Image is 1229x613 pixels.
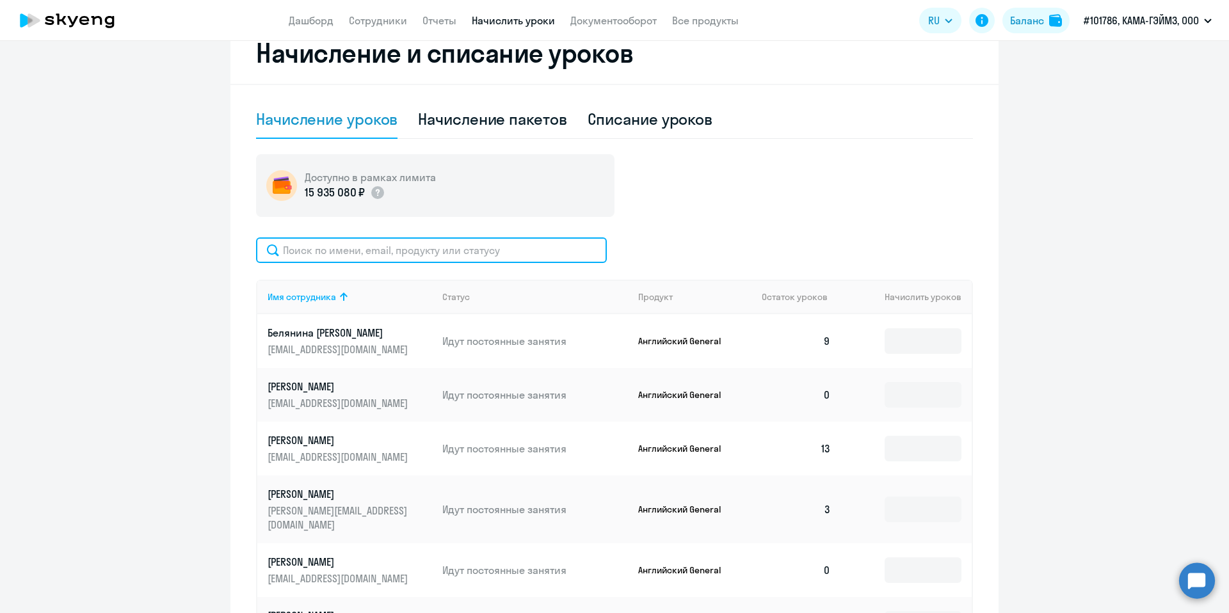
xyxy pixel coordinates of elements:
[919,8,961,33] button: RU
[442,442,628,456] p: Идут постоянные занятия
[638,335,734,347] p: Английский General
[256,109,398,129] div: Начисление уроков
[268,433,432,464] a: [PERSON_NAME][EMAIL_ADDRESS][DOMAIN_NAME]
[751,422,841,475] td: 13
[841,280,972,314] th: Начислить уроков
[268,326,411,340] p: Белянина [PERSON_NAME]
[762,291,841,303] div: Остаток уроков
[442,388,628,402] p: Идут постоянные занятия
[638,389,734,401] p: Английский General
[268,450,411,464] p: [EMAIL_ADDRESS][DOMAIN_NAME]
[268,342,411,356] p: [EMAIL_ADDRESS][DOMAIN_NAME]
[751,543,841,597] td: 0
[268,291,336,303] div: Имя сотрудника
[751,314,841,368] td: 9
[638,443,734,454] p: Английский General
[268,571,411,585] p: [EMAIL_ADDRESS][DOMAIN_NAME]
[442,334,628,348] p: Идут постоянные занятия
[266,170,297,201] img: wallet-circle.png
[638,564,734,576] p: Английский General
[268,487,411,501] p: [PERSON_NAME]
[751,368,841,422] td: 0
[1002,8,1070,33] button: Балансbalance
[268,555,432,585] a: [PERSON_NAME][EMAIL_ADDRESS][DOMAIN_NAME]
[638,291,673,303] div: Продукт
[268,433,411,447] p: [PERSON_NAME]
[268,487,432,532] a: [PERSON_NAME][PERSON_NAME][EMAIL_ADDRESS][DOMAIN_NAME]
[638,291,752,303] div: Продукт
[268,396,411,410] p: [EMAIL_ADDRESS][DOMAIN_NAME]
[1084,13,1199,28] p: #101786, КАМА-ГЭЙМЗ, ООО
[442,291,470,303] div: Статус
[1010,13,1044,28] div: Баланс
[305,184,365,201] p: 15 935 080 ₽
[268,504,411,532] p: [PERSON_NAME][EMAIL_ADDRESS][DOMAIN_NAME]
[422,14,456,27] a: Отчеты
[672,14,739,27] a: Все продукты
[762,291,828,303] span: Остаток уроков
[349,14,407,27] a: Сотрудники
[928,13,940,28] span: RU
[751,475,841,543] td: 3
[268,326,432,356] a: Белянина [PERSON_NAME][EMAIL_ADDRESS][DOMAIN_NAME]
[256,237,607,263] input: Поиск по имени, email, продукту или статусу
[1049,14,1062,27] img: balance
[305,170,436,184] h5: Доступно в рамках лимита
[472,14,555,27] a: Начислить уроки
[442,502,628,516] p: Идут постоянные занятия
[268,555,411,569] p: [PERSON_NAME]
[256,38,973,68] h2: Начисление и списание уроков
[638,504,734,515] p: Английский General
[268,379,411,394] p: [PERSON_NAME]
[570,14,657,27] a: Документооборот
[588,109,713,129] div: Списание уроков
[268,291,432,303] div: Имя сотрудника
[442,291,628,303] div: Статус
[289,14,333,27] a: Дашборд
[418,109,566,129] div: Начисление пакетов
[268,379,432,410] a: [PERSON_NAME][EMAIL_ADDRESS][DOMAIN_NAME]
[442,563,628,577] p: Идут постоянные занятия
[1077,5,1218,36] button: #101786, КАМА-ГЭЙМЗ, ООО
